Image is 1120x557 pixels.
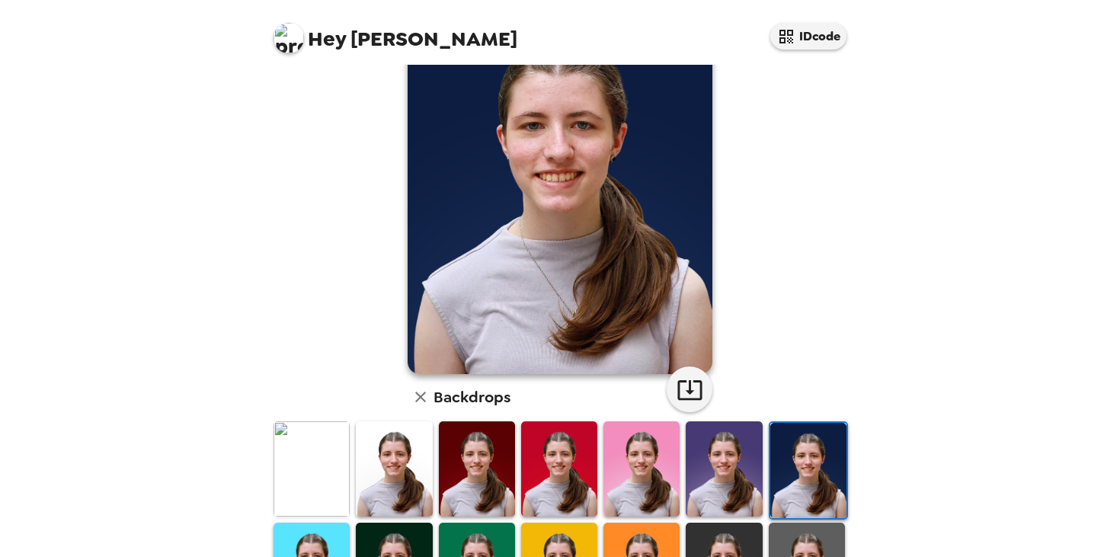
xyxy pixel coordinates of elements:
[434,385,510,409] h6: Backdrops
[274,15,517,50] span: [PERSON_NAME]
[770,23,846,50] button: IDcode
[308,25,346,53] span: Hey
[274,421,350,517] img: Original
[274,23,304,53] img: profile pic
